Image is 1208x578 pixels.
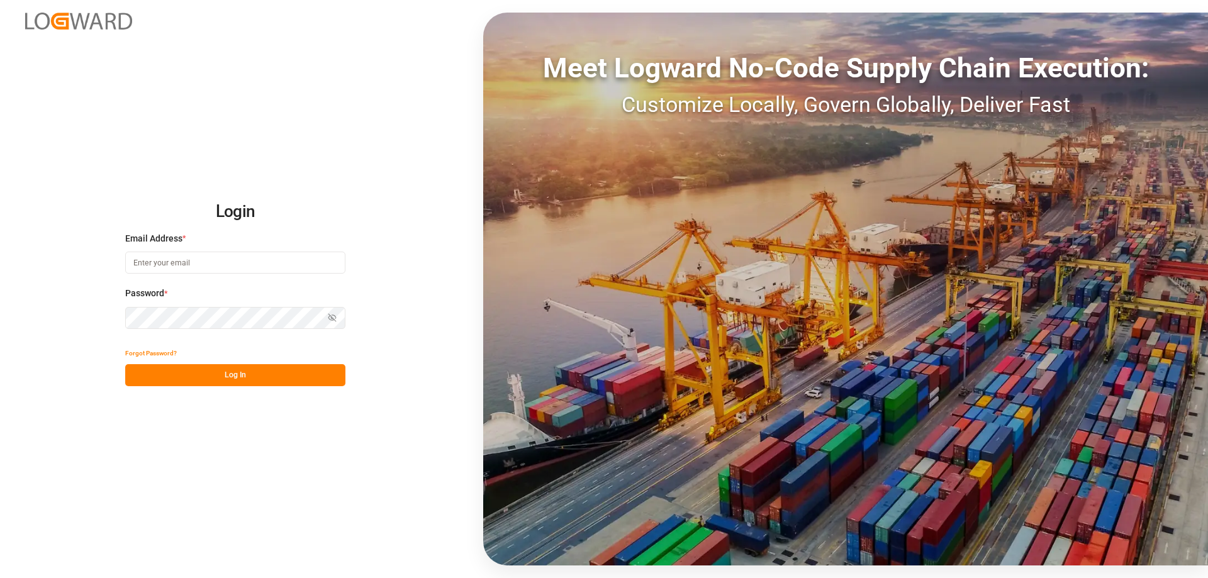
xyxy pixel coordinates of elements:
[483,47,1208,89] div: Meet Logward No-Code Supply Chain Execution:
[125,342,177,364] button: Forgot Password?
[25,13,132,30] img: Logward_new_orange.png
[125,192,345,232] h2: Login
[125,364,345,386] button: Log In
[125,287,164,300] span: Password
[125,252,345,274] input: Enter your email
[483,89,1208,121] div: Customize Locally, Govern Globally, Deliver Fast
[125,232,182,245] span: Email Address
